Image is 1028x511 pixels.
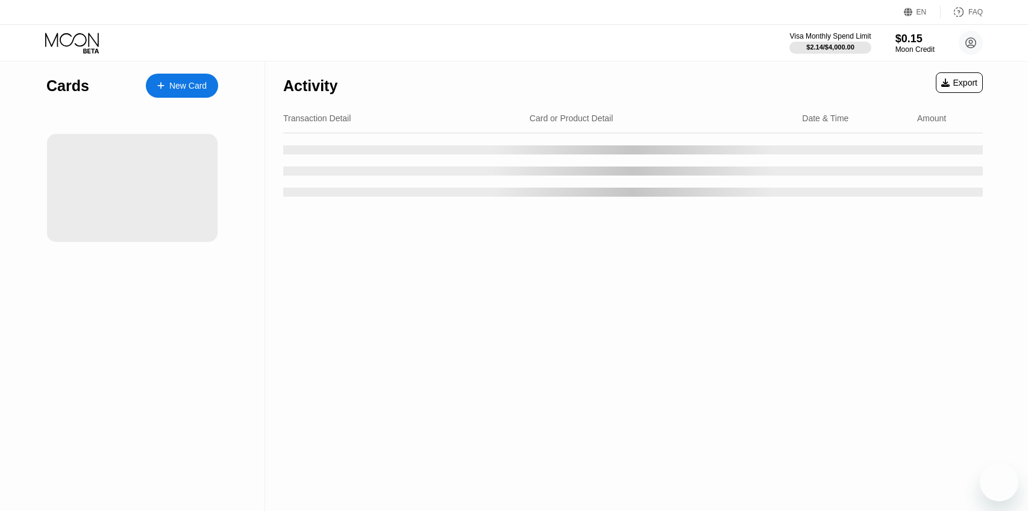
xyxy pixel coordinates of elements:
[789,32,871,40] div: Visa Monthly Spend Limit
[283,77,337,95] div: Activity
[917,8,927,16] div: EN
[895,45,935,54] div: Moon Credit
[146,74,218,98] div: New Card
[169,81,207,91] div: New Card
[283,113,351,123] div: Transaction Detail
[941,6,983,18] div: FAQ
[895,33,935,54] div: $0.15Moon Credit
[980,463,1018,501] iframe: Button to launch messaging window
[968,8,983,16] div: FAQ
[904,6,941,18] div: EN
[917,113,946,123] div: Amount
[895,33,935,45] div: $0.15
[936,72,983,93] div: Export
[46,77,89,95] div: Cards
[941,78,977,87] div: Export
[789,32,871,54] div: Visa Monthly Spend Limit$2.14/$4,000.00
[806,43,854,51] div: $2.14 / $4,000.00
[530,113,613,123] div: Card or Product Detail
[802,113,848,123] div: Date & Time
